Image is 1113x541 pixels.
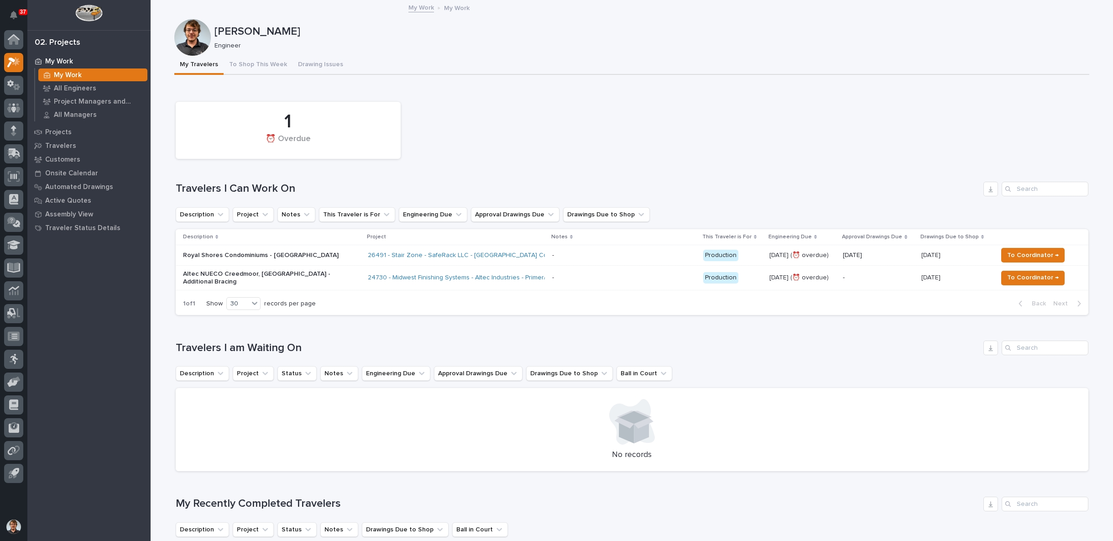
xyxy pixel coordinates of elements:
[408,2,434,12] a: My Work
[1002,341,1088,355] input: Search
[277,366,317,381] button: Status
[1007,272,1059,283] span: To Coordinator →
[27,139,151,152] a: Travelers
[1002,497,1088,511] input: Search
[399,207,467,222] button: Engineering Due
[35,108,151,121] a: All Managers
[45,169,98,178] p: Onsite Calendar
[20,9,26,15] p: 37
[293,56,349,75] button: Drawing Issues
[214,42,1082,50] p: Engineer
[45,142,76,150] p: Travelers
[921,272,942,282] p: [DATE]
[183,252,343,259] p: Royal Shores Condominiums - [GEOGRAPHIC_DATA]
[35,38,80,48] div: 02. Projects
[45,197,91,205] p: Active Quotes
[27,166,151,180] a: Onsite Calendar
[176,497,980,510] h1: My Recently Completed Travelers
[27,207,151,221] a: Assembly View
[233,522,274,537] button: Project
[703,272,738,284] div: Production
[183,270,343,286] p: Altec NUECO Creedmoor, [GEOGRAPHIC_DATA] - Additional Bracing
[617,366,672,381] button: Ball in Court
[368,252,582,259] a: 26491 - Stair Zone - SafeRack LLC - [GEOGRAPHIC_DATA] Condominiums
[843,252,914,259] p: [DATE]
[176,366,229,381] button: Description
[769,252,836,259] p: [DATE] (⏰ overdue)
[54,98,144,106] p: Project Managers and Engineers
[45,210,93,219] p: Assembly View
[320,366,358,381] button: Notes
[362,522,449,537] button: Drawings Due to Shop
[176,182,980,195] h1: Travelers I Can Work On
[176,522,229,537] button: Description
[45,183,113,191] p: Automated Drawings
[54,111,97,119] p: All Managers
[843,274,914,282] p: -
[176,207,229,222] button: Description
[191,134,385,153] div: ⏰ Overdue
[768,232,812,242] p: Engineering Due
[54,71,82,79] p: My Work
[54,84,96,93] p: All Engineers
[552,252,554,259] div: -
[551,232,568,242] p: Notes
[27,180,151,194] a: Automated Drawings
[27,152,151,166] a: Customers
[227,299,249,309] div: 30
[27,54,151,68] a: My Work
[552,274,554,282] div: -
[187,450,1077,460] p: No records
[1001,271,1065,285] button: To Coordinator →
[45,128,72,137] p: Projects
[191,110,385,133] div: 1
[4,5,23,25] button: Notifications
[27,125,151,139] a: Projects
[367,232,386,242] p: Project
[444,2,470,12] p: My Work
[319,207,395,222] button: This Traveler is For
[1001,248,1065,263] button: To Coordinator →
[920,232,979,242] p: Drawings Due to Shop
[214,25,1086,38] p: [PERSON_NAME]
[434,366,523,381] button: Approval Drawings Due
[4,517,23,536] button: users-avatar
[206,300,223,308] p: Show
[174,56,224,75] button: My Travelers
[1011,299,1050,308] button: Back
[703,250,738,261] div: Production
[176,245,1088,266] tr: Royal Shores Condominiums - [GEOGRAPHIC_DATA]26491 - Stair Zone - SafeRack LLC - [GEOGRAPHIC_DATA...
[27,221,151,235] a: Traveler Status Details
[1026,299,1046,308] span: Back
[277,522,317,537] button: Status
[320,522,358,537] button: Notes
[75,5,102,21] img: Workspace Logo
[233,366,274,381] button: Project
[1002,182,1088,196] input: Search
[362,366,430,381] button: Engineering Due
[1050,299,1088,308] button: Next
[35,82,151,95] a: All Engineers
[1007,250,1059,261] span: To Coordinator →
[264,300,316,308] p: records per page
[45,156,80,164] p: Customers
[277,207,315,222] button: Notes
[1053,299,1073,308] span: Next
[224,56,293,75] button: To Shop This Week
[769,274,836,282] p: [DATE] (⏰ overdue)
[702,232,752,242] p: This Traveler is For
[921,250,942,259] p: [DATE]
[842,232,902,242] p: Approval Drawings Due
[526,366,613,381] button: Drawings Due to Shop
[176,266,1088,290] tr: Altec NUECO Creedmoor, [GEOGRAPHIC_DATA] - Additional Bracing24730 - Midwest Finishing Systems - ...
[35,68,151,81] a: My Work
[563,207,650,222] button: Drawings Due to Shop
[233,207,274,222] button: Project
[11,11,23,26] div: Notifications37
[45,224,120,232] p: Traveler Status Details
[368,274,596,282] a: 24730 - Midwest Finishing Systems - Altec Industries - Primer/Top Coat ERoom
[27,194,151,207] a: Active Quotes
